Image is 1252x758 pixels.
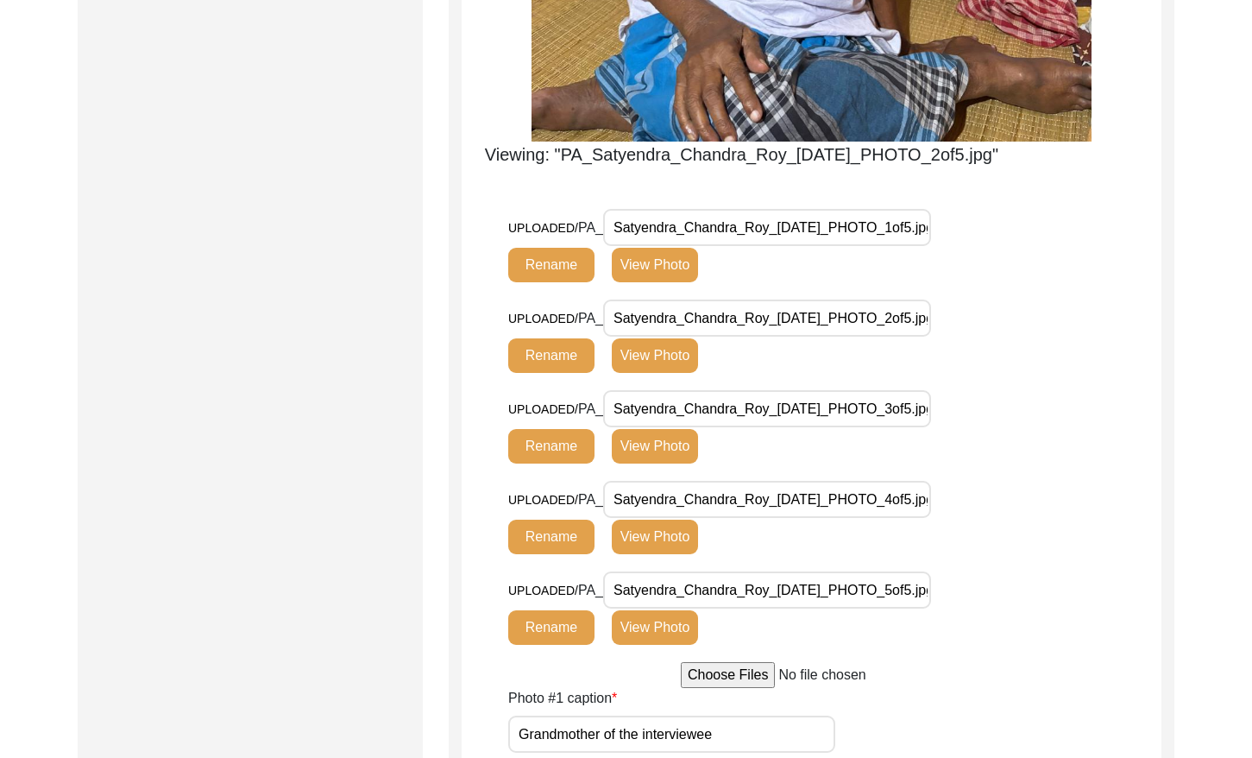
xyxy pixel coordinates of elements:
span: UPLOADED/ [508,221,578,235]
button: Rename [508,248,595,282]
span: PA_ [578,492,603,507]
span: PA_ [578,583,603,597]
button: Rename [508,520,595,554]
span: UPLOADED/ [508,312,578,325]
span: UPLOADED/ [508,493,578,507]
span: PA_ [578,401,603,416]
span: PA_ [578,220,603,235]
button: Rename [508,338,595,373]
button: Rename [508,429,595,464]
button: View Photo [612,610,698,645]
button: View Photo [612,429,698,464]
button: View Photo [612,338,698,373]
span: PA_ [578,311,603,325]
span: UPLOADED/ [508,584,578,597]
label: Photo #1 caption [508,688,617,709]
div: Viewing: "PA_Satyendra_Chandra_Roy_[DATE]_PHOTO_2of5.jpg" [462,142,1022,167]
button: View Photo [612,520,698,554]
button: Rename [508,610,595,645]
span: UPLOADED/ [508,402,578,416]
button: View Photo [612,248,698,282]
